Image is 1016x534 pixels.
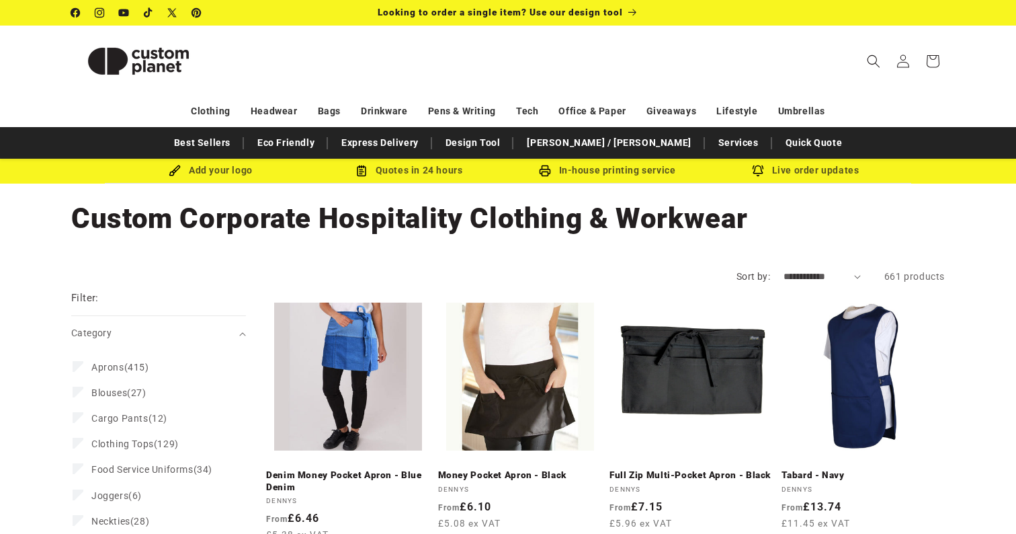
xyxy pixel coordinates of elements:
[167,131,237,155] a: Best Sellers
[91,490,128,501] span: Joggers
[558,100,626,123] a: Office & Paper
[91,361,149,373] span: (415)
[71,328,112,338] span: Category
[91,438,154,449] span: Clothing Tops
[91,362,124,373] span: Aprons
[378,7,623,17] span: Looking to order a single item? Use our design tool
[71,316,246,350] summary: Category (0 selected)
[91,387,127,398] span: Blouses
[859,46,888,76] summary: Search
[91,516,130,527] span: Neckties
[191,100,230,123] a: Clothing
[169,165,181,177] img: Brush Icon
[439,131,507,155] a: Design Tool
[706,162,904,179] div: Live order updates
[781,469,945,482] a: Tabard - Navy
[516,100,538,123] a: Tech
[251,100,298,123] a: Headwear
[736,271,770,282] label: Sort by:
[539,165,551,177] img: In-house printing
[71,200,945,237] h1: Custom Corporate Hospitality Clothing & Workwear
[91,515,149,527] span: (28)
[716,100,757,123] a: Lifestyle
[318,100,341,123] a: Bags
[91,490,142,502] span: (6)
[361,100,407,123] a: Drinkware
[71,31,206,91] img: Custom Planet
[251,131,321,155] a: Eco Friendly
[520,131,697,155] a: [PERSON_NAME] / [PERSON_NAME]
[646,100,696,123] a: Giveaways
[752,165,764,177] img: Order updates
[266,469,430,493] a: Denim Money Pocket Apron - Blue Denim
[91,387,146,399] span: (27)
[609,469,773,482] a: Full Zip Multi-Pocket Apron - Black
[91,464,194,475] span: Food Service Uniforms
[355,165,368,177] img: Order Updates Icon
[778,100,825,123] a: Umbrellas
[712,131,765,155] a: Services
[779,131,849,155] a: Quick Quote
[91,438,179,450] span: (129)
[310,162,508,179] div: Quotes in 24 hours
[91,413,149,424] span: Cargo Pants
[884,271,945,282] span: 661 products
[508,162,706,179] div: In-house printing service
[335,131,425,155] a: Express Delivery
[438,469,602,482] a: Money Pocket Apron - Black
[91,463,212,475] span: (34)
[71,291,99,306] h2: Filter:
[67,26,211,96] a: Custom Planet
[112,162,310,179] div: Add your logo
[428,100,496,123] a: Pens & Writing
[91,412,167,424] span: (12)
